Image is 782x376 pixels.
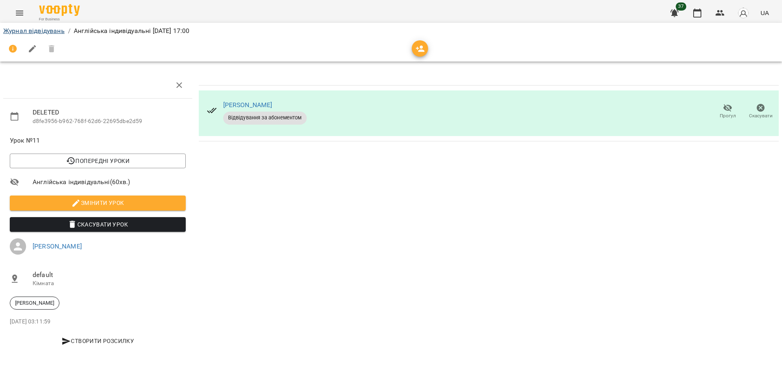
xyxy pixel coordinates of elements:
img: avatar_s.png [738,7,749,19]
span: Скасувати Урок [16,220,179,229]
span: Прогул [720,112,736,119]
button: Попередні уроки [10,154,186,168]
div: [PERSON_NAME] [10,297,59,310]
span: 37 [676,2,686,11]
nav: breadcrumb [3,26,779,36]
button: Скасувати Урок [10,217,186,232]
span: default [33,270,186,280]
button: Menu [10,3,29,23]
span: For Business [39,17,80,22]
button: UA [757,5,772,20]
p: Кімната [33,279,186,288]
button: Прогул [711,100,744,123]
img: Voopty Logo [39,4,80,16]
button: Створити розсилку [10,334,186,348]
span: [PERSON_NAME] [10,299,59,307]
span: Скасувати [749,112,773,119]
span: Урок №11 [10,136,186,145]
span: Попередні уроки [16,156,179,166]
p: [DATE] 03:11:59 [10,318,186,326]
button: Змінити урок [10,196,186,210]
button: Скасувати [744,100,777,123]
p: Англійська індивідуальні [DATE] 17:00 [74,26,189,36]
span: Відвідування за абонементом [223,114,307,121]
span: DELETED [33,108,186,117]
a: Журнал відвідувань [3,27,65,35]
span: Англійська індивідуальні ( 60 хв. ) [33,177,186,187]
a: [PERSON_NAME] [223,101,272,109]
span: UA [760,9,769,17]
li: / [68,26,70,36]
p: d8fe3956-b962-768f-62d6-22695dbe2d59 [33,117,186,125]
span: Змінити урок [16,198,179,208]
a: [PERSON_NAME] [33,242,82,250]
span: Створити розсилку [13,336,182,346]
